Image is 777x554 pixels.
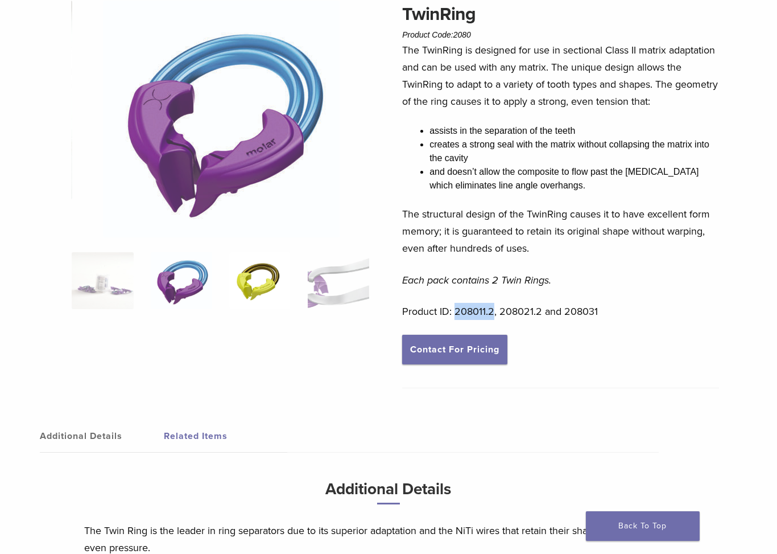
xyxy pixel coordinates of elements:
p: The TwinRing is designed for use in sectional Class II matrix adaptation and can be used with any... [402,42,719,110]
li: assists in the separation of the teeth [429,124,719,138]
a: Contact For Pricing [402,335,507,364]
a: Additional Details [40,420,164,452]
img: Twin-Ring-Series-324x324.jpg [72,252,133,309]
li: creates a strong seal with the matrix without collapsing the matrix into the cavity [429,138,719,165]
a: Back To Top [586,511,700,541]
img: TwinRing - Image 2 [103,1,340,237]
img: TwinRing - Image 2 [151,252,212,309]
img: TwinRing - Image 4 [308,252,369,309]
li: and doesn’t allow the composite to flow past the [MEDICAL_DATA] which eliminates line angle overh... [429,165,719,192]
span: Product Code: [402,30,471,39]
em: Each pack contains 2 Twin Rings. [402,274,551,286]
p: Product ID: 208011.2, 208021.2 and 208031 [402,303,719,320]
h3: Additional Details [84,475,693,514]
p: The structural design of the TwinRing causes it to have excellent form memory; it is guaranteed t... [402,206,719,257]
h1: TwinRing [402,1,719,28]
img: TwinRing - Image 3 [229,252,291,309]
span: 2080 [453,30,471,39]
a: Related Items [164,420,288,452]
